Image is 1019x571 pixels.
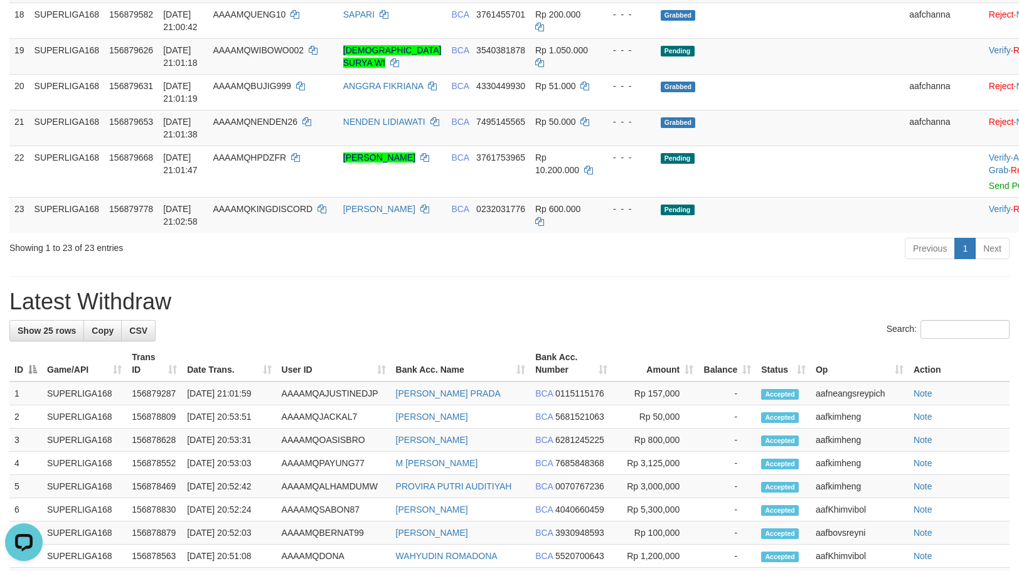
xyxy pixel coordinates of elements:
[555,412,604,422] span: Copy 5681521063 to clipboard
[451,9,469,19] span: BCA
[989,81,1014,91] a: Reject
[9,382,42,405] td: 1
[914,504,932,515] a: Note
[904,3,984,38] td: aafchanna
[396,551,498,561] a: WAHYUDIN ROMADONA
[213,152,286,163] span: AAAAMQHPDZFR
[182,382,276,405] td: [DATE] 21:01:59
[9,237,415,254] div: Showing 1 to 23 of 23 entries
[612,405,698,429] td: Rp 50,000
[42,498,127,521] td: SUPERLIGA168
[9,197,29,233] td: 23
[535,435,553,445] span: BCA
[904,74,984,110] td: aafchanna
[914,388,932,398] a: Note
[555,528,604,538] span: Copy 3930948593 to clipboard
[213,81,291,91] span: AAAAMQBUJIG999
[5,5,43,43] button: Open LiveChat chat widget
[887,320,1010,339] label: Search:
[343,117,425,127] a: NENDEN LIDIAWATI
[182,405,276,429] td: [DATE] 20:53:51
[698,545,756,568] td: -
[909,346,1010,382] th: Action
[9,405,42,429] td: 2
[811,498,909,521] td: aafKhimvibol
[761,435,799,446] span: Accepted
[603,44,651,56] div: - - -
[109,45,153,55] span: 156879626
[535,528,553,538] span: BCA
[811,475,909,498] td: aafkimheng
[555,551,604,561] span: Copy 5520700643 to clipboard
[451,204,469,214] span: BCA
[127,452,182,475] td: 156878552
[213,45,304,55] span: AAAAMQWIBOWO002
[603,115,651,128] div: - - -
[476,152,525,163] span: Copy 3761753965 to clipboard
[989,9,1014,19] a: Reject
[127,346,182,382] th: Trans ID: activate to sort column ascending
[29,110,105,146] td: SUPERLIGA168
[535,117,576,127] span: Rp 50.000
[811,545,909,568] td: aafKhimvibol
[612,382,698,405] td: Rp 157,000
[476,204,525,214] span: Copy 0232031776 to clipboard
[396,528,468,538] a: [PERSON_NAME]
[9,346,42,382] th: ID: activate to sort column descending
[83,320,122,341] a: Copy
[9,146,29,197] td: 22
[761,412,799,423] span: Accepted
[756,346,811,382] th: Status: activate to sort column ascending
[391,346,531,382] th: Bank Acc. Name: activate to sort column ascending
[163,117,198,139] span: [DATE] 21:01:38
[555,481,604,491] span: Copy 0070767236 to clipboard
[396,435,468,445] a: [PERSON_NAME]
[603,80,651,92] div: - - -
[914,412,932,422] a: Note
[42,405,127,429] td: SUPERLIGA168
[109,152,153,163] span: 156879668
[476,117,525,127] span: Copy 7495145565 to clipboard
[182,429,276,452] td: [DATE] 20:53:31
[343,45,442,68] a: [DEMOGRAPHIC_DATA] SURYA WI
[661,117,696,128] span: Grabbed
[920,320,1010,339] input: Search:
[530,346,612,382] th: Bank Acc. Number: activate to sort column ascending
[451,152,469,163] span: BCA
[396,481,512,491] a: PROVIRA PUTRI AUDITIYAH
[9,475,42,498] td: 5
[698,382,756,405] td: -
[213,117,297,127] span: AAAAMQNENDEN26
[914,528,932,538] a: Note
[42,452,127,475] td: SUPERLIGA168
[661,82,696,92] span: Grabbed
[612,545,698,568] td: Rp 1,200,000
[182,452,276,475] td: [DATE] 20:53:03
[811,521,909,545] td: aafbovsreyni
[811,429,909,452] td: aafkimheng
[761,459,799,469] span: Accepted
[213,9,285,19] span: AAAAMQUENG10
[535,204,580,214] span: Rp 600.000
[127,475,182,498] td: 156878469
[698,452,756,475] td: -
[989,117,1014,127] a: Reject
[42,382,127,405] td: SUPERLIGA168
[476,9,525,19] span: Copy 3761455701 to clipboard
[9,320,84,341] a: Show 25 rows
[603,203,651,215] div: - - -
[612,521,698,545] td: Rp 100,000
[9,452,42,475] td: 4
[277,545,391,568] td: AAAAMQDONA
[163,152,198,175] span: [DATE] 21:01:47
[954,238,976,259] a: 1
[761,482,799,493] span: Accepted
[9,110,29,146] td: 21
[535,45,588,55] span: Rp 1.050.000
[396,458,478,468] a: M [PERSON_NAME]
[9,3,29,38] td: 18
[343,152,415,163] a: [PERSON_NAME]
[29,197,105,233] td: SUPERLIGA168
[109,204,153,214] span: 156879778
[109,117,153,127] span: 156879653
